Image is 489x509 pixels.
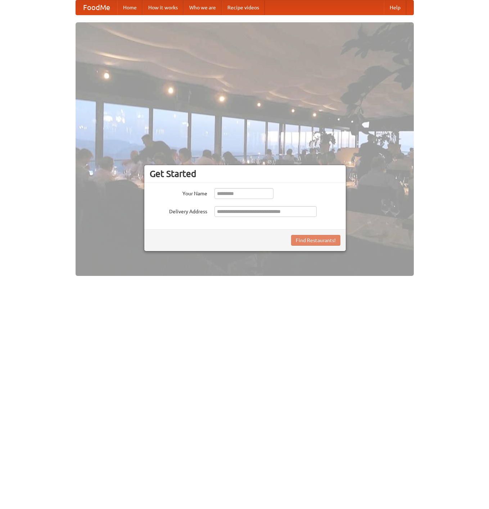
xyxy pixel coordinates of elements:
[150,188,207,197] label: Your Name
[76,0,117,15] a: FoodMe
[222,0,265,15] a: Recipe videos
[150,168,340,179] h3: Get Started
[117,0,142,15] a: Home
[142,0,184,15] a: How it works
[384,0,406,15] a: Help
[184,0,222,15] a: Who we are
[291,235,340,246] button: Find Restaurants!
[150,206,207,215] label: Delivery Address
